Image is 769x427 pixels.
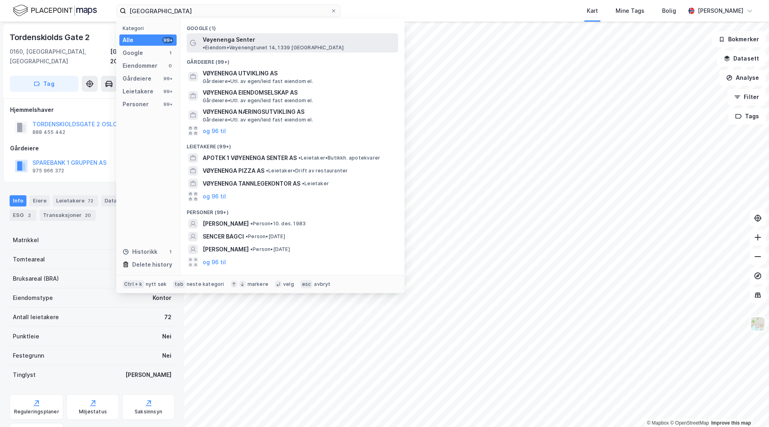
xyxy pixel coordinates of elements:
span: • [250,221,253,227]
div: Eiere [30,195,50,206]
span: VØYENENGA EIENDOMSELSKAP AS [203,88,395,97]
div: Kategori [123,25,177,31]
div: Kontor [153,293,171,303]
button: Datasett [717,51,766,67]
div: markere [248,281,268,287]
span: VØYENENGA TANNLEGEKONTOR AS [203,179,300,188]
div: Nei [162,332,171,341]
button: Tags [729,108,766,124]
button: og 96 til [203,126,226,136]
div: Mine Tags [616,6,644,16]
a: OpenStreetMap [670,420,709,426]
span: Leietaker • Drift av restauranter [266,168,348,174]
div: Delete history [132,260,172,269]
div: Alle [123,35,133,45]
button: og 96 til [203,192,226,201]
div: Miljøstatus [79,409,107,415]
div: velg [283,281,294,287]
button: Bokmerker [712,31,766,47]
a: Improve this map [711,420,751,426]
span: Gårdeiere • Utl. av egen/leid fast eiendom el. [203,97,313,104]
span: • [203,45,205,51]
div: Transaksjoner [40,210,96,221]
span: Gårdeiere • Utl. av egen/leid fast eiendom el. [203,78,313,85]
input: Søk på adresse, matrikkel, gårdeiere, leietakere eller personer [126,5,330,17]
div: [PERSON_NAME] [698,6,743,16]
div: Gårdeiere (99+) [180,53,405,67]
div: Eiendomstype [13,293,53,303]
span: • [298,155,301,161]
div: Kart [587,6,598,16]
div: 2 [25,211,33,219]
span: [PERSON_NAME] [203,245,249,254]
div: [GEOGRAPHIC_DATA], 209/369 [110,47,175,66]
div: 72 [164,312,171,322]
a: Mapbox [647,420,669,426]
div: Matrikkel [13,235,39,245]
div: Nei [162,351,171,360]
iframe: Chat Widget [729,389,769,427]
div: Google (1) [180,19,405,33]
div: 99+ [162,75,173,82]
div: Historikk [123,247,157,257]
span: [PERSON_NAME] [203,219,249,229]
span: • [266,168,268,174]
div: 1 [167,249,173,255]
div: tab [173,280,185,288]
span: VØYENENGA UTVIKLING AS [203,69,395,78]
span: Person • 10. des. 1983 [250,221,306,227]
div: 99+ [162,101,173,107]
div: 99+ [162,88,173,95]
span: APOTEK 1 VØYENENGA SENTER AS [203,153,297,163]
div: Bolig [662,6,676,16]
div: Tordenskiolds Gate 2 [10,31,91,44]
div: Tomteareal [13,255,45,264]
div: 0160, [GEOGRAPHIC_DATA], [GEOGRAPHIC_DATA] [10,47,110,66]
div: 975 966 372 [32,168,64,174]
div: ESG [10,210,36,221]
div: Historikk (1) [180,269,405,283]
span: Vøyenenga Senter [203,35,255,45]
span: VØYENENGA PIZZA AS [203,166,264,176]
img: Z [750,316,765,332]
div: Personer (99+) [180,203,405,217]
div: Leietakere [53,195,98,206]
div: esc [300,280,313,288]
div: Leietakere (99+) [180,137,405,152]
span: • [250,246,253,252]
div: Tinglyst [13,370,36,380]
button: Analyse [719,70,766,86]
div: Festegrunn [13,351,44,360]
div: Saksinnsyn [135,409,162,415]
span: Leietaker • Butikkh. apotekvarer [298,155,380,161]
div: Gårdeiere [10,144,174,153]
div: 1 [167,50,173,56]
span: Eiendom • Vøyenengtunet 14, 1339 [GEOGRAPHIC_DATA] [203,45,344,51]
span: Gårdeiere • Utl. av egen/leid fast eiendom el. [203,117,313,123]
div: [PERSON_NAME] [125,370,171,380]
div: Reguleringsplaner [14,409,59,415]
div: Eiendommer [123,61,157,71]
div: Antall leietakere [13,312,59,322]
div: 72 [86,197,95,205]
div: Info [10,195,26,206]
span: Person • [DATE] [246,233,285,240]
div: 888 455 442 [32,129,65,136]
button: og 96 til [203,257,226,267]
div: Personer [123,99,149,109]
div: avbryt [314,281,330,287]
div: Ctrl + k [123,280,144,288]
span: Person • [DATE] [250,246,290,253]
span: VØYENENGA NÆRINGSUTVIKLING AS [203,107,395,117]
span: SENCER BAGCI [203,232,244,241]
span: Leietaker [302,180,329,187]
div: nytt søk [146,281,167,287]
div: neste kategori [187,281,224,287]
div: Bruksareal (BRA) [13,274,59,283]
div: Punktleie [13,332,39,341]
span: • [246,233,248,239]
div: Hjemmelshaver [10,105,174,115]
button: Filter [727,89,766,105]
img: logo.f888ab2527a4732fd821a326f86c7f29.svg [13,4,97,18]
span: • [302,180,304,186]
